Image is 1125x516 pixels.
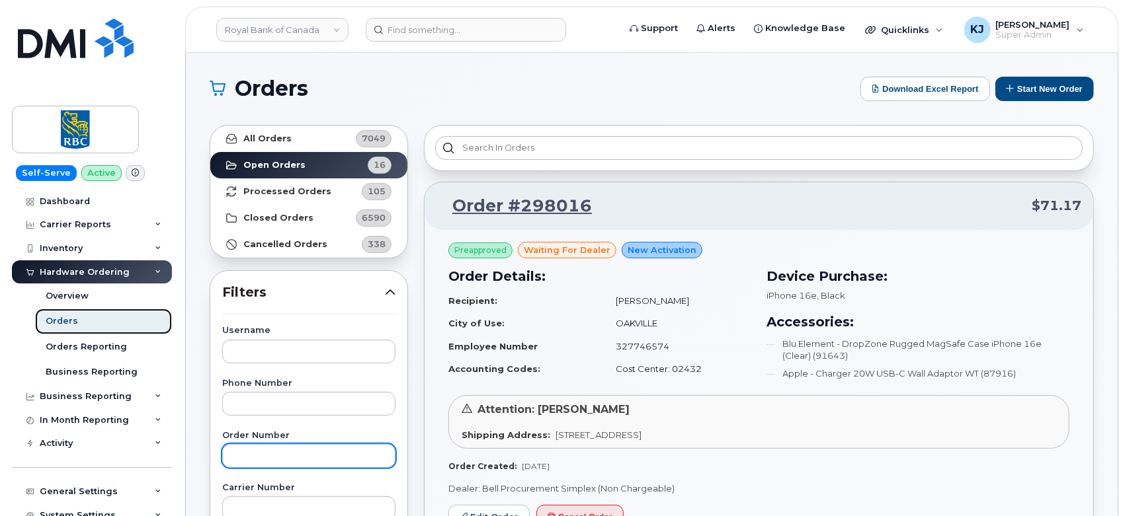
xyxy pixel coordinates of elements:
[524,244,610,256] span: waiting for dealer
[604,312,751,335] td: OAKVILLE
[374,159,386,171] span: 16
[448,363,540,374] strong: Accounting Codes:
[435,136,1083,160] input: Search in orders
[243,160,306,170] strong: Open Orders
[767,367,1070,380] li: Apple - Charger 20W USB-C Wall Adaptor WT (87916)
[767,266,1070,286] h3: Device Purchase:
[222,326,396,335] label: Username
[448,482,1069,495] p: Dealer: Bell Procurement Simplex (Non Chargeable)
[243,239,327,250] strong: Cancelled Orders
[767,338,1070,362] li: Blu Element - DropZone Rugged MagSafe Case iPhone 16e (Clear) (91643)
[860,77,990,101] button: Download Excel Report
[210,126,407,152] a: All Orders7049
[210,205,407,231] a: Closed Orders6590
[235,79,308,98] span: Orders
[817,290,846,301] span: , Black
[243,186,331,197] strong: Processed Orders
[437,194,592,218] a: Order #298016
[604,357,751,381] td: Cost Center: 02432
[448,461,517,471] strong: Order Created:
[556,429,642,440] span: [STREET_ADDRESS]
[368,185,386,198] span: 105
[222,431,396,440] label: Order Number
[448,318,505,328] strong: City of Use:
[222,484,396,492] label: Carrier Number
[604,289,751,313] td: [PERSON_NAME]
[767,312,1070,332] h3: Accessories:
[462,429,550,440] strong: Shipping Address:
[767,290,817,301] span: iPhone 16e
[222,283,385,302] span: Filters
[362,132,386,145] span: 7049
[628,244,696,256] span: New Activation
[210,152,407,178] a: Open Orders16
[368,238,386,250] span: 338
[1032,196,1081,215] span: $71.17
[604,335,751,358] td: 327746574
[522,461,550,471] span: [DATE]
[454,244,507,256] span: Preapproved
[243,213,313,223] strong: Closed Orders
[448,266,751,286] h3: Order Details:
[222,379,396,388] label: Phone Number
[362,211,386,224] span: 6590
[478,403,630,416] span: Attention: [PERSON_NAME]
[210,178,407,205] a: Processed Orders105
[448,341,538,351] strong: Employee Number
[995,77,1094,101] button: Start New Order
[243,133,292,144] strong: All Orders
[210,231,407,258] a: Cancelled Orders338
[448,295,497,306] strong: Recipient:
